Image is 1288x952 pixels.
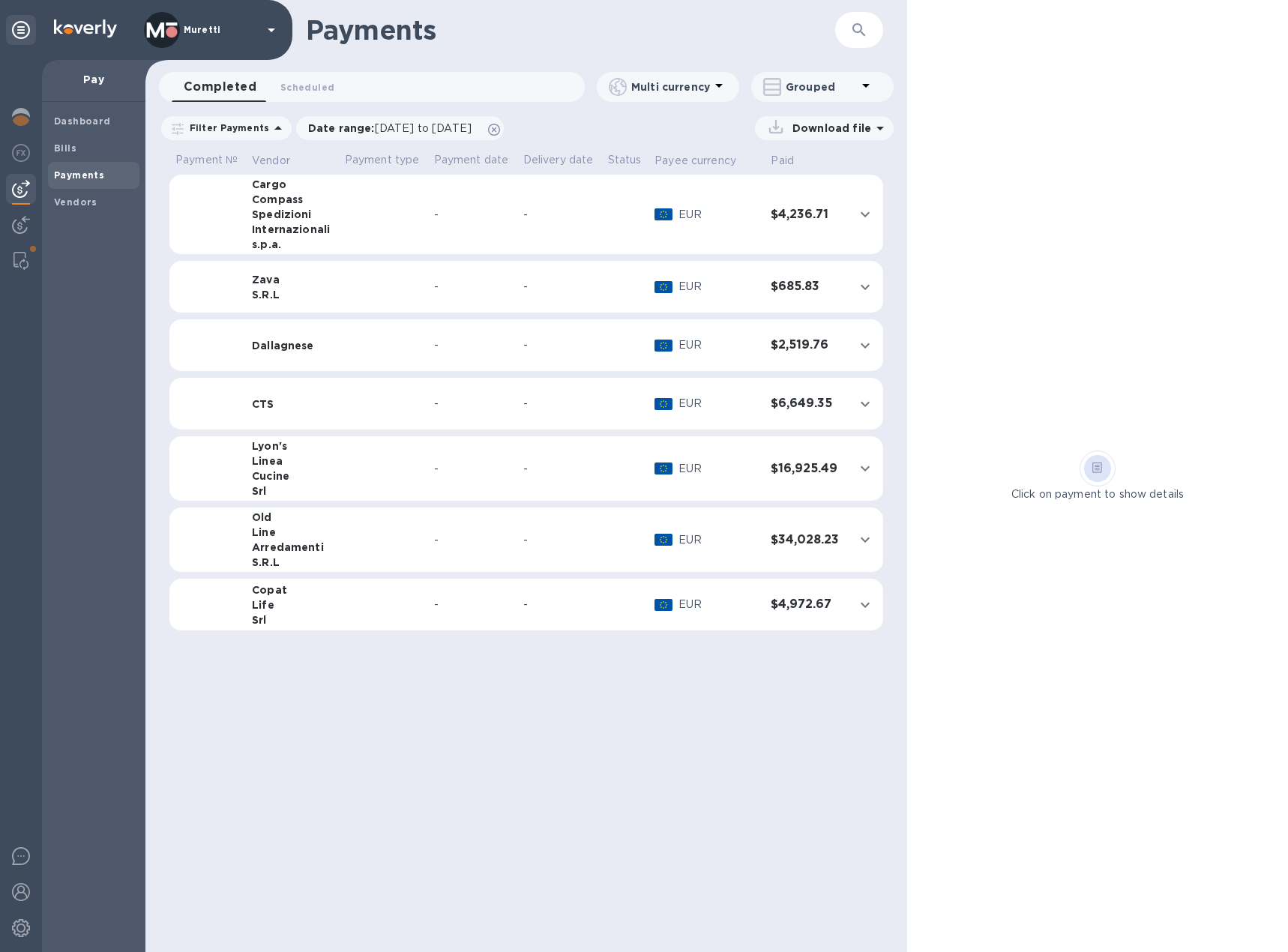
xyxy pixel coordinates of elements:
[771,153,794,169] p: Paid
[786,121,871,136] p: Download file
[54,169,104,181] b: Payments
[523,152,596,168] p: Delivery date
[252,510,333,525] div: Old
[252,153,290,169] p: Vendor
[184,25,259,35] p: Muretti
[175,152,240,168] p: Payment №
[678,461,759,477] p: EUR
[54,196,97,208] b: Vendors
[678,207,759,223] p: EUR
[252,597,333,612] div: Life
[854,203,876,226] button: expand row
[252,439,333,454] div: Lyon's
[252,207,333,222] div: Spedizioni
[54,19,117,37] img: Logo
[252,582,333,597] div: Copat
[523,337,596,353] div: -
[252,272,333,287] div: Zava
[252,612,333,627] div: Srl
[786,79,857,94] p: Grouped
[375,122,472,134] span: [DATE] to [DATE]
[434,396,511,412] div: -
[854,457,876,480] button: expand row
[523,279,596,295] div: -
[608,152,643,168] p: Status
[523,597,596,612] div: -
[252,153,310,169] span: Vendor
[434,279,511,295] div: -
[252,454,333,469] div: Linea
[854,276,876,298] button: expand row
[345,152,422,168] p: Payment type
[854,334,876,357] button: expand row
[771,462,841,476] h3: $16,925.49
[252,192,333,207] div: Compass
[631,79,710,94] p: Multi currency
[252,525,333,540] div: Line
[771,533,841,547] h3: $34,028.23
[771,338,841,352] h3: $2,519.76
[771,397,841,411] h3: $6,649.35
[184,121,269,134] p: Filter Payments
[252,555,333,570] div: S.R.L
[252,483,333,498] div: Srl
[184,76,256,97] span: Completed
[771,280,841,294] h3: $685.83
[523,461,596,477] div: -
[252,469,333,483] div: Cucine
[771,597,841,612] h3: $4,972.67
[678,396,759,412] p: EUR
[54,115,111,127] b: Dashboard
[252,338,333,353] div: Dallagnese
[6,15,36,45] div: Unpin categories
[54,142,76,154] b: Bills
[252,287,333,302] div: S.R.L
[1011,486,1184,502] p: Click on payment to show details
[523,532,596,548] div: -
[854,393,876,415] button: expand row
[523,207,596,223] div: -
[678,597,759,612] p: EUR
[54,72,133,87] p: Pay
[678,279,759,295] p: EUR
[854,528,876,551] button: expand row
[434,532,511,548] div: -
[654,153,756,169] span: Payee currency
[296,116,504,140] div: Date range:[DATE] to [DATE]
[252,397,333,412] div: CTS
[854,594,876,616] button: expand row
[306,14,835,46] h1: Payments
[252,222,333,237] div: Internazionali
[523,396,596,412] div: -
[434,597,511,612] div: -
[252,540,333,555] div: Arredamenti
[678,337,759,353] p: EUR
[771,208,841,222] h3: $4,236.71
[678,532,759,548] p: EUR
[434,461,511,477] div: -
[434,207,511,223] div: -
[308,121,479,136] p: Date range :
[252,177,333,192] div: Cargo
[434,337,511,353] div: -
[252,237,333,252] div: s.p.a.
[771,153,813,169] span: Paid
[434,152,511,168] p: Payment date
[12,144,30,162] img: Foreign exchange
[280,79,334,95] span: Scheduled
[654,153,736,169] p: Payee currency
